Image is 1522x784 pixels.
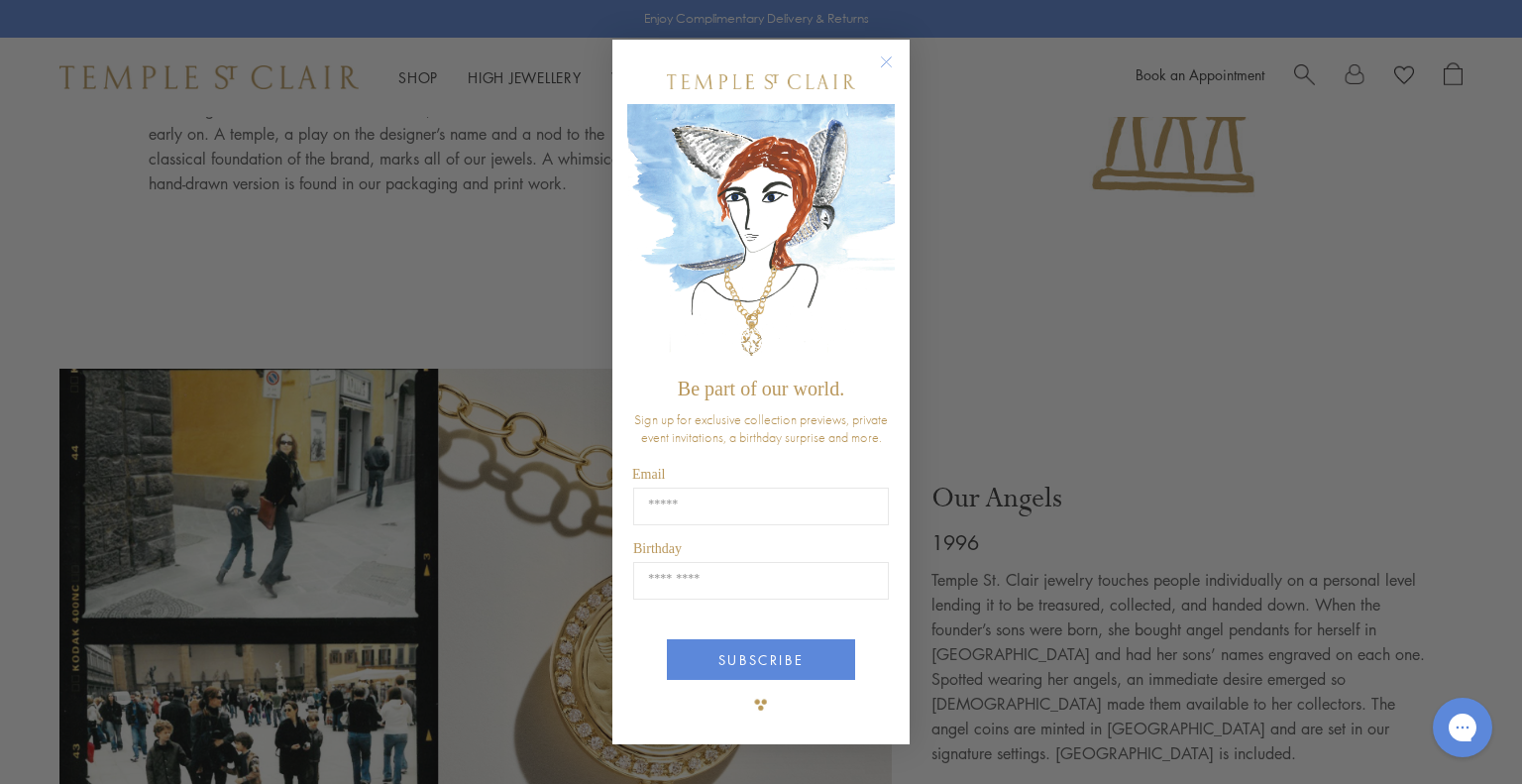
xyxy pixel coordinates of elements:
[633,488,889,525] input: Email
[884,59,909,84] button: Close dialog
[632,467,665,482] span: Email
[741,685,781,725] img: TSC
[633,541,682,556] span: Birthday
[627,104,895,369] img: c4a9eb12-d91a-4d4a-8ee0-386386f4f338.jpeg
[1423,691,1502,764] iframe: Gorgias live chat messenger
[634,410,888,446] span: Sign up for exclusive collection previews, private event invitations, a birthday surprise and more.
[678,378,844,399] span: Be part of our world.
[667,639,855,680] button: SUBSCRIBE
[667,74,855,89] img: Temple St. Clair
